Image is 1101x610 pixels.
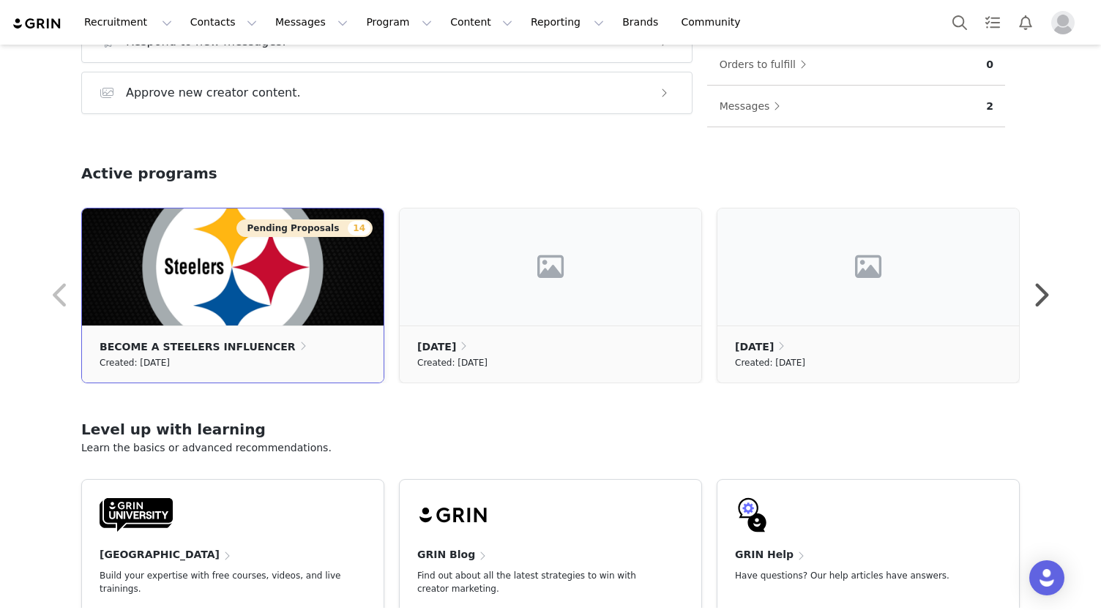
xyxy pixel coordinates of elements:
p: Find out about all the latest strategies to win with creator marketing. [417,569,660,595]
button: Profile [1042,11,1089,34]
button: Notifications [1009,6,1042,39]
button: Orders to fulfill [719,53,814,76]
p: [DATE] [735,339,774,355]
button: Pending Proposals14 [236,219,373,237]
h4: [GEOGRAPHIC_DATA] [100,547,220,562]
p: [DATE] [417,339,456,355]
p: Learn the basics or advanced recommendations. [81,440,1020,456]
button: Messages [719,94,788,118]
h4: GRIN Help [735,547,794,562]
p: Have questions? Our help articles have answers. [735,569,978,582]
small: Created: [DATE] [417,355,488,371]
button: Search [944,6,976,39]
a: Tasks [977,6,1009,39]
img: GRIN-help-icon.svg [735,497,770,532]
small: Created: [DATE] [735,355,805,371]
p: BECOME A STEELERS INFLUENCER [100,339,296,355]
h3: Approve new creator content. [126,84,301,102]
p: 2 [986,99,993,114]
h4: GRIN Blog [417,547,475,562]
small: Created: [DATE] [100,355,170,371]
img: placeholder-profile.jpg [1051,11,1075,34]
button: Approve new creator content. [81,72,693,114]
button: Reporting [522,6,613,39]
h2: Level up with learning [81,418,1020,440]
p: 0 [986,57,993,72]
a: Community [673,6,756,39]
p: Build your expertise with free courses, videos, and live trainings. [100,569,343,595]
h2: Active programs [81,162,217,184]
img: grin logo [12,17,63,31]
div: Open Intercom Messenger [1029,560,1064,595]
button: Program [357,6,441,39]
button: Messages [266,6,357,39]
a: Brands [613,6,671,39]
img: grin-logo-black.svg [417,497,490,532]
button: Contacts [182,6,266,39]
button: Recruitment [75,6,181,39]
button: Content [441,6,521,39]
img: GRIN-University-Logo-Black.svg [100,497,173,532]
img: 8e16e6df-0a1c-4bf4-9fa6-8ec4ddb38e11.png [82,208,384,325]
